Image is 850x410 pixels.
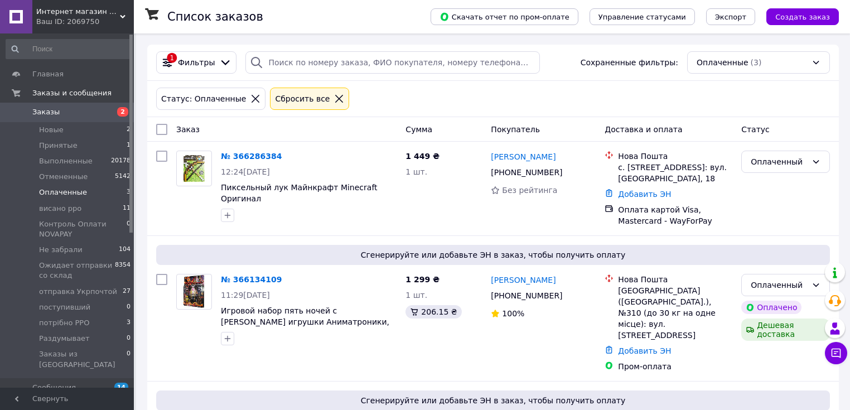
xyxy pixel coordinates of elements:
span: Сгенерируйте или добавьте ЭН в заказ, чтобы получить оплату [161,249,825,261]
span: Оплаченные [39,187,87,197]
span: Управление статусами [598,13,686,21]
span: Статус [741,125,770,134]
button: Управление статусами [590,8,695,25]
span: Сохраненные фильтры: [581,57,678,68]
span: Скачать отчет по пром-оплате [440,12,569,22]
button: Создать заказ [766,8,839,25]
div: Оплата картой Visa, Mastercard - WayForPay [618,204,732,226]
span: 3 [127,318,131,328]
span: 1 шт. [405,167,427,176]
a: Добавить ЭН [618,346,671,355]
span: Доставка и оплата [605,125,682,134]
span: Раздумывает [39,334,90,344]
span: Сгенерируйте или добавьте ЭН в заказ, чтобы получить оплату [161,395,825,406]
span: 1 [127,141,131,151]
span: (3) [751,58,762,67]
div: Дешевая доставка [741,319,830,341]
span: поступивший [39,302,90,312]
span: Выполненные [39,156,93,166]
span: 3 [127,187,131,197]
span: 27 [123,287,131,297]
span: Сообщения [32,383,76,393]
a: Фото товару [176,274,212,310]
span: висано рро [39,204,81,214]
a: № 366286384 [221,152,282,161]
div: Ваш ID: 2069750 [36,17,134,27]
span: 1 299 ₴ [405,275,440,284]
img: Фото товару [181,274,207,309]
span: 11 [123,204,131,214]
span: отправка Укрпочтой [39,287,117,297]
span: 8354 [115,261,131,281]
a: Игровой набор пять ночей с [PERSON_NAME] игрушки Аниматроники, ФНАФ 6шт [221,306,389,337]
img: Фото товару [177,155,211,182]
span: 104 [119,245,131,255]
a: № 366134109 [221,275,282,284]
span: [PHONE_NUMBER] [491,168,562,177]
span: Принятые [39,141,78,151]
a: Фото товару [176,151,212,186]
div: 206.15 ₴ [405,305,461,319]
span: Создать заказ [775,13,830,21]
span: 11:29[DATE] [221,291,270,300]
div: Оплачено [741,301,801,314]
span: Фильтры [178,57,215,68]
div: Статус: Оплаченные [159,93,248,105]
span: 1 449 ₴ [405,152,440,161]
a: [PERSON_NAME] [491,274,556,286]
span: 0 [127,334,131,344]
button: Экспорт [706,8,755,25]
a: [PERSON_NAME] [491,151,556,162]
span: 0 [127,302,131,312]
span: Сумма [405,125,432,134]
div: Оплаченный [751,279,807,291]
input: Поиск по номеру заказа, ФИО покупателя, номеру телефона, Email, номеру накладной [245,51,540,74]
span: 14 [114,383,128,392]
span: Заказ [176,125,200,134]
span: 100% [502,309,524,318]
span: Покупатель [491,125,540,134]
h1: Список заказов [167,10,263,23]
input: Поиск [6,39,132,59]
div: Оплаченный [751,156,807,168]
button: Чат с покупателем [825,342,847,364]
a: Пиксельный лук Майнкрафт Minecraft Оригинал [221,183,378,203]
span: 20178 [111,156,131,166]
span: Новые [39,125,64,135]
span: Интернет магазин мягких игрушек и подарков " Мишка Бублик" [36,7,120,17]
span: 0 [127,219,131,239]
a: Создать заказ [755,12,839,21]
span: 5142 [115,172,131,182]
span: 12:24[DATE] [221,167,270,176]
span: Ожидает отправки со склад [39,261,115,281]
span: Отмененные [39,172,88,182]
span: Не забрали [39,245,83,255]
div: Сбросить все [273,93,332,105]
div: Нова Пошта [618,151,732,162]
div: [GEOGRAPHIC_DATA] ([GEOGRAPHIC_DATA].), №310 (до 30 кг на одне місце): вул. [STREET_ADDRESS] [618,285,732,341]
span: Оплаченные [697,57,748,68]
span: 1 шт. [405,291,427,300]
span: Контроль Оплати NOVAPAY [39,219,127,239]
span: 2 [117,107,128,117]
span: Заказы из [GEOGRAPHIC_DATA] [39,349,127,369]
span: Главная [32,69,64,79]
div: Нова Пошта [618,274,732,285]
div: с. [STREET_ADDRESS]: вул. [GEOGRAPHIC_DATA], 18 [618,162,732,184]
span: Экспорт [715,13,746,21]
span: потрібно РРО [39,318,89,328]
button: Скачать отчет по пром-оплате [431,8,578,25]
span: 2 [127,125,131,135]
span: 0 [127,349,131,369]
a: Добавить ЭН [618,190,671,199]
div: Пром-оплата [618,361,732,372]
span: Без рейтинга [502,186,557,195]
span: [PHONE_NUMBER] [491,291,562,300]
span: Заказы и сообщения [32,88,112,98]
span: Заказы [32,107,60,117]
